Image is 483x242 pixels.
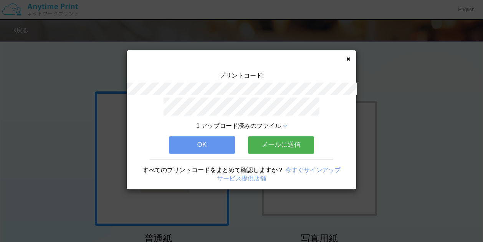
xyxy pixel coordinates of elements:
[285,167,341,173] a: 今すぐサインアップ
[142,167,284,173] span: すべてのプリントコードをまとめて確認しますか？
[196,123,281,129] span: 1 アップロード済みのファイル
[248,136,314,153] button: メールに送信
[169,136,235,153] button: OK
[219,72,264,79] span: プリントコード:
[217,175,266,182] a: サービス提供店舗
